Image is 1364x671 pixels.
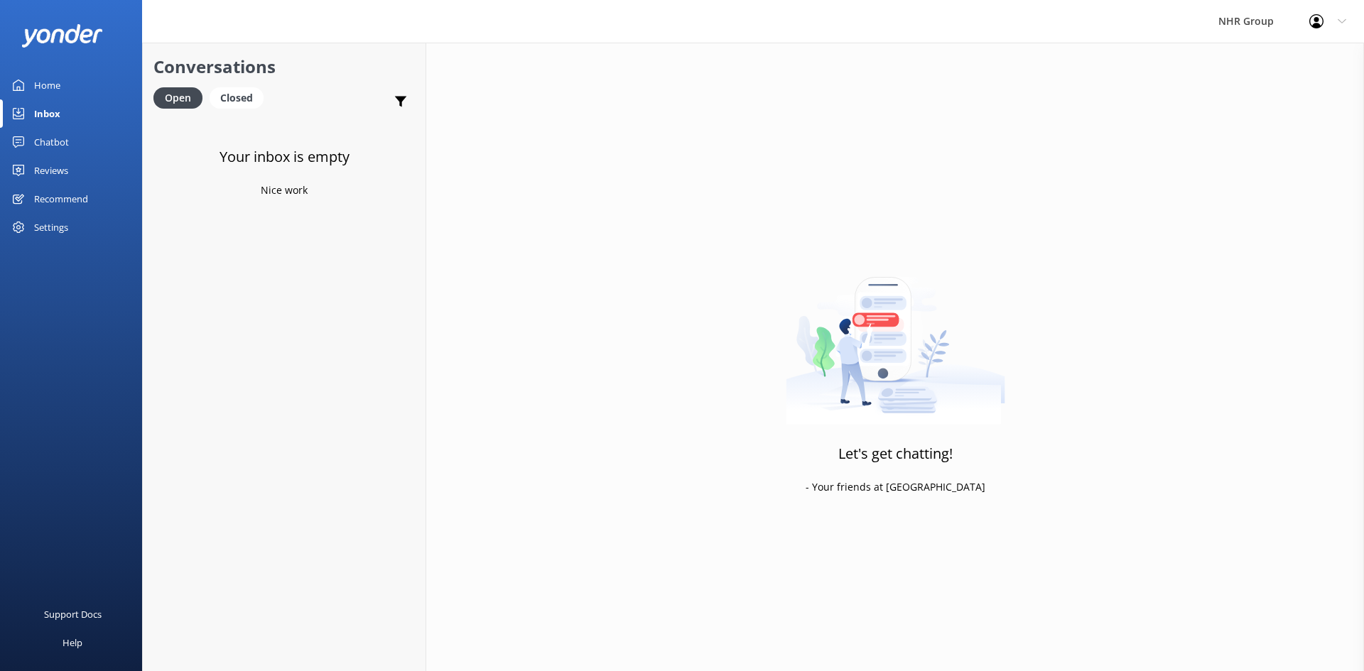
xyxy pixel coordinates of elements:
[261,182,308,198] p: Nice work
[21,24,103,48] img: yonder-white-logo.png
[210,87,264,109] div: Closed
[34,213,68,241] div: Settings
[153,89,210,105] a: Open
[34,99,60,128] div: Inbox
[153,87,202,109] div: Open
[34,71,60,99] div: Home
[210,89,271,105] a: Closed
[44,600,102,628] div: Support Docs
[786,247,1005,425] img: artwork of a man stealing a conversation from at giant smartphone
[220,146,350,168] h3: Your inbox is empty
[34,128,69,156] div: Chatbot
[63,628,82,657] div: Help
[153,53,415,80] h2: Conversations
[34,185,88,213] div: Recommend
[34,156,68,185] div: Reviews
[838,442,953,465] h3: Let's get chatting!
[806,479,985,495] p: - Your friends at [GEOGRAPHIC_DATA]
